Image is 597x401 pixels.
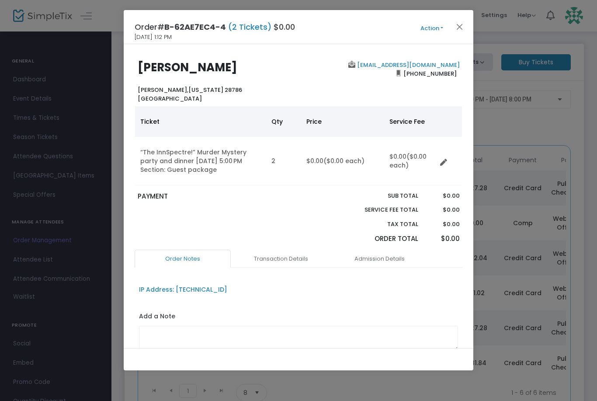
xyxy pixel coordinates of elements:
span: ($0.00 each) [389,152,427,170]
label: Add a Note [139,312,175,323]
a: Admission Details [331,250,427,268]
span: [PERSON_NAME], [138,86,188,94]
td: 2 [266,137,301,185]
a: Transaction Details [233,250,329,268]
td: $0.00 [384,137,437,185]
th: Service Fee [384,106,437,137]
p: $0.00 [427,206,459,214]
td: $0.00 [301,137,384,185]
p: Sub total [344,192,418,200]
b: [US_STATE] 28786 [GEOGRAPHIC_DATA] [138,86,242,103]
th: Ticket [135,106,266,137]
td: “The InnSpectre!” Murder Mystery party and dinner [DATE] 5:00 PM Section: Guest package [135,137,266,185]
h4: Order# $0.00 [135,21,295,33]
button: Close [454,21,465,32]
p: PAYMENT [138,192,295,202]
p: Tax Total [344,220,418,229]
span: ($0.00 each) [323,157,364,165]
span: B-62AE7EC4-4 [164,21,226,32]
button: Action [406,24,458,33]
a: Order Notes [135,250,231,268]
div: Data table [135,106,462,185]
p: $0.00 [427,192,459,200]
p: $0.00 [427,220,459,229]
span: [DATE] 1:12 PM [135,33,172,42]
th: Price [301,106,384,137]
p: Order Total [344,234,418,244]
b: [PERSON_NAME] [138,59,237,75]
span: (2 Tickets) [226,21,274,32]
div: IP Address: [TECHNICAL_ID] [139,285,227,294]
p: Service Fee Total [344,206,418,214]
a: [EMAIL_ADDRESS][DOMAIN_NAME] [355,61,460,69]
p: $0.00 [427,234,459,244]
th: Qty [266,106,301,137]
span: [PHONE_NUMBER] [401,66,460,80]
